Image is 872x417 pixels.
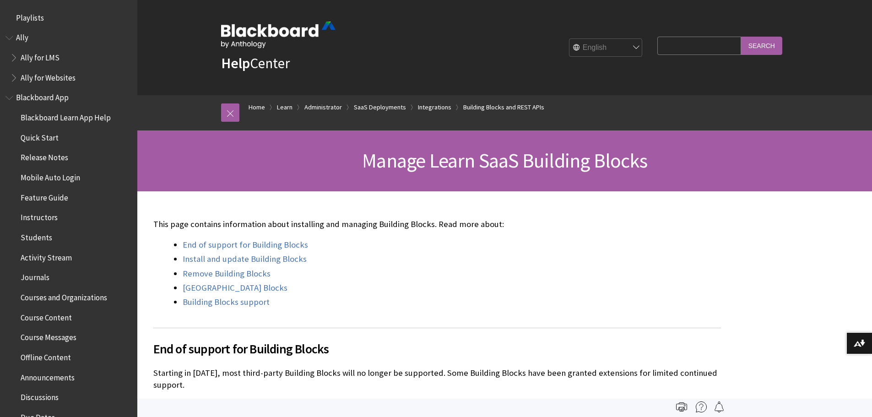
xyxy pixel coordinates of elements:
[183,268,271,279] a: Remove Building Blocks
[183,254,307,265] a: Install and update Building Blocks
[21,190,68,202] span: Feature Guide
[153,339,721,358] span: End of support for Building Blocks
[221,54,290,72] a: HelpCenter
[21,150,68,162] span: Release Notes
[741,37,782,54] input: Search
[21,390,59,402] span: Discussions
[362,148,647,173] span: Manage Learn SaaS Building Blocks
[21,250,72,262] span: Activity Stream
[21,310,72,322] span: Course Content
[418,102,451,113] a: Integrations
[21,290,107,302] span: Courses and Organizations
[714,401,725,412] img: Follow this page
[21,230,52,242] span: Students
[277,102,292,113] a: Learn
[221,22,336,48] img: Blackboard by Anthology
[21,350,71,362] span: Offline Content
[354,102,406,113] a: SaaS Deployments
[696,401,707,412] img: More help
[5,10,132,26] nav: Book outline for Playlists
[304,102,342,113] a: Administrator
[16,90,69,103] span: Blackboard App
[16,10,44,22] span: Playlists
[21,370,75,382] span: Announcements
[183,297,270,308] a: Building Blocks support
[21,70,76,82] span: Ally for Websites
[16,30,28,43] span: Ally
[5,30,132,86] nav: Book outline for Anthology Ally Help
[21,330,76,342] span: Course Messages
[21,50,60,62] span: Ally for LMS
[676,401,687,412] img: Print
[21,110,111,122] span: Blackboard Learn App Help
[21,210,58,222] span: Instructors
[463,102,544,113] a: Building Blocks and REST APIs
[21,170,80,182] span: Mobile Auto Login
[153,218,721,230] p: This page contains information about installing and managing Building Blocks. Read more about:
[21,270,49,282] span: Journals
[569,39,643,57] select: Site Language Selector
[153,367,721,391] p: Starting in [DATE], most third-party Building Blocks will no longer be supported. Some Building B...
[183,239,308,250] a: End of support for Building Blocks
[221,54,250,72] strong: Help
[249,102,265,113] a: Home
[183,282,287,293] a: [GEOGRAPHIC_DATA] Blocks
[21,130,59,142] span: Quick Start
